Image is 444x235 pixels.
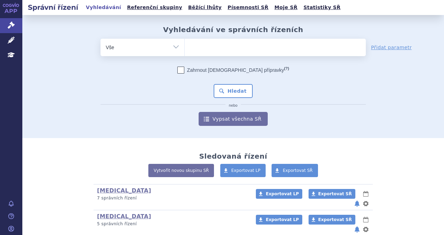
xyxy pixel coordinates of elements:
button: Hledat [214,84,253,98]
span: Exportovat LP [231,168,261,173]
a: Přidat parametr [371,44,412,51]
button: notifikace [354,225,361,234]
a: Exportovat LP [256,215,302,225]
abbr: (?) [284,66,289,71]
span: Exportovat SŘ [318,191,352,196]
a: Statistiky SŘ [301,3,342,12]
a: Exportovat SŘ [272,164,318,177]
h2: Správní řízení [22,2,84,12]
a: Exportovat LP [220,164,266,177]
label: Zahrnout [DEMOGRAPHIC_DATA] přípravky [177,67,289,74]
a: [MEDICAL_DATA] [97,213,151,220]
a: Moje SŘ [272,3,299,12]
h2: Sledovaná řízení [199,152,267,160]
a: Běžící lhůty [186,3,224,12]
a: Exportovat LP [256,189,302,199]
a: [MEDICAL_DATA] [97,187,151,194]
p: 5 správních řízení [97,221,247,227]
span: Exportovat SŘ [318,217,352,222]
button: notifikace [354,199,361,208]
button: lhůty [362,215,369,224]
i: nebo [225,104,241,108]
p: 7 správních řízení [97,195,247,201]
span: Exportovat LP [266,191,299,196]
span: Exportovat SŘ [283,168,313,173]
span: Exportovat LP [266,217,299,222]
button: lhůty [362,190,369,198]
a: Referenční skupiny [125,3,184,12]
a: Vypsat všechna SŘ [199,112,268,126]
button: nastavení [362,225,369,234]
h2: Vyhledávání ve správních řízeních [163,25,303,34]
a: Exportovat SŘ [309,189,355,199]
a: Vyhledávání [84,3,123,12]
a: Exportovat SŘ [309,215,355,225]
button: nastavení [362,199,369,208]
a: Vytvořit novou skupinu SŘ [148,164,214,177]
a: Písemnosti SŘ [225,3,271,12]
